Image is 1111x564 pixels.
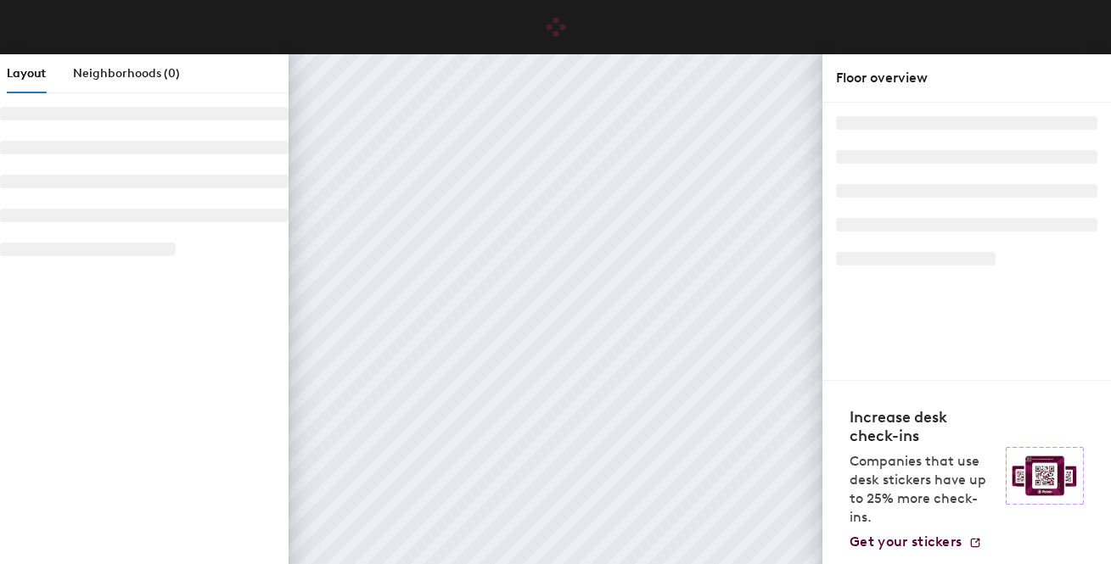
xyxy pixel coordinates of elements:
[7,66,46,81] span: Layout
[850,452,996,527] p: Companies that use desk stickers have up to 25% more check-ins.
[850,533,982,550] a: Get your stickers
[850,533,962,550] span: Get your stickers
[850,408,996,445] h4: Increase desk check-ins
[836,68,1097,88] div: Floor overview
[73,66,180,81] span: Neighborhoods (0)
[1006,447,1084,505] img: Sticker logo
